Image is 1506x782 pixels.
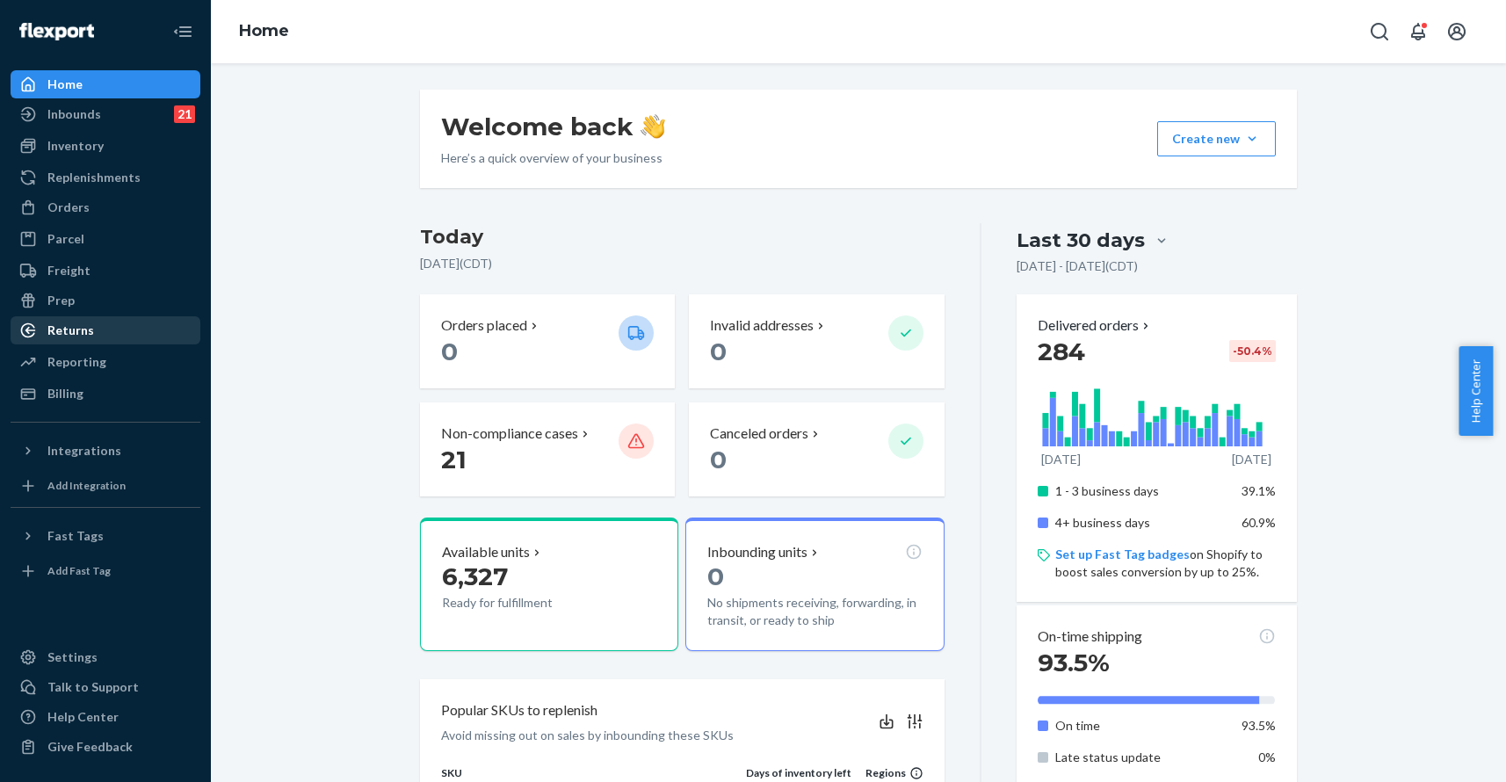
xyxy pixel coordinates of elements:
div: Last 30 days [1017,227,1145,254]
div: Regions [851,765,923,780]
p: [DATE] ( CDT ) [420,255,945,272]
div: Add Fast Tag [47,563,111,578]
h3: Today [420,223,945,251]
div: Help Center [47,708,119,726]
p: Orders placed [441,315,527,336]
a: Returns [11,316,200,344]
p: [DATE] [1232,451,1271,468]
div: Add Integration [47,478,126,493]
p: Late status update [1055,749,1228,766]
div: Give Feedback [47,738,133,756]
span: 93.5% [1242,718,1276,733]
p: Canceled orders [710,424,808,444]
p: Non-compliance cases [441,424,578,444]
div: Settings [47,648,98,666]
button: Close Navigation [165,14,200,49]
p: Ready for fulfillment [442,594,605,612]
a: Orders [11,193,200,221]
a: Settings [11,643,200,671]
div: Integrations [47,442,121,460]
p: Invalid addresses [710,315,814,336]
button: Give Feedback [11,733,200,761]
p: 4+ business days [1055,514,1228,532]
button: Open Search Box [1362,14,1397,49]
img: hand-wave emoji [641,114,665,139]
button: Invalid addresses 0 [689,294,944,388]
a: Reporting [11,348,200,376]
span: 0 [710,337,727,366]
span: 93.5% [1038,648,1110,677]
a: Replenishments [11,163,200,192]
button: Non-compliance cases 21 [420,402,675,496]
button: Open account menu [1439,14,1474,49]
a: Help Center [11,703,200,731]
button: Create new [1157,121,1276,156]
button: Canceled orders 0 [689,402,944,496]
div: Billing [47,385,83,402]
a: Parcel [11,225,200,253]
button: Available units6,327Ready for fulfillment [420,518,678,651]
div: Prep [47,292,75,309]
a: Talk to Support [11,673,200,701]
div: Freight [47,262,91,279]
p: Here’s a quick overview of your business [441,149,665,167]
span: 39.1% [1242,483,1276,498]
button: Fast Tags [11,522,200,550]
span: 0 [710,445,727,474]
div: Fast Tags [47,527,104,545]
a: Set up Fast Tag badges [1055,547,1190,561]
a: Add Fast Tag [11,557,200,585]
img: Flexport logo [19,23,94,40]
span: 6,327 [442,561,508,591]
span: 0% [1258,749,1276,764]
button: Open notifications [1401,14,1436,49]
a: Inventory [11,132,200,160]
div: Inbounds [47,105,101,123]
p: on Shopify to boost sales conversion by up to 25%. [1055,546,1276,581]
a: Prep [11,286,200,315]
div: Returns [47,322,94,339]
button: Orders placed 0 [420,294,675,388]
div: Orders [47,199,90,216]
h1: Welcome back [441,111,665,142]
button: Delivered orders [1038,315,1153,336]
p: On-time shipping [1038,626,1142,647]
div: Talk to Support [47,678,139,696]
a: Billing [11,380,200,408]
a: Inbounds21 [11,100,200,128]
p: Popular SKUs to replenish [441,700,597,720]
p: 1 - 3 business days [1055,482,1228,500]
span: 0 [707,561,724,591]
div: 21 [174,105,195,123]
p: [DATE] [1041,451,1081,468]
div: Inventory [47,137,104,155]
div: Parcel [47,230,84,248]
p: Inbounding units [707,542,807,562]
p: Available units [442,542,530,562]
div: Reporting [47,353,106,371]
p: On time [1055,717,1228,735]
span: 60.9% [1242,515,1276,530]
p: No shipments receiving, forwarding, in transit, or ready to ship [707,594,922,629]
p: Avoid missing out on sales by inbounding these SKUs [441,727,734,744]
p: [DATE] - [DATE] ( CDT ) [1017,257,1138,275]
button: Integrations [11,437,200,465]
ol: breadcrumbs [225,6,303,57]
a: Home [239,21,289,40]
a: Freight [11,257,200,285]
div: Replenishments [47,169,141,186]
button: Inbounding units0No shipments receiving, forwarding, in transit, or ready to ship [685,518,944,651]
span: 0 [441,337,458,366]
span: 284 [1038,337,1085,366]
div: -50.4 % [1229,340,1276,362]
a: Add Integration [11,472,200,500]
span: 21 [441,445,467,474]
a: Home [11,70,200,98]
button: Help Center [1459,346,1493,436]
div: Home [47,76,83,93]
